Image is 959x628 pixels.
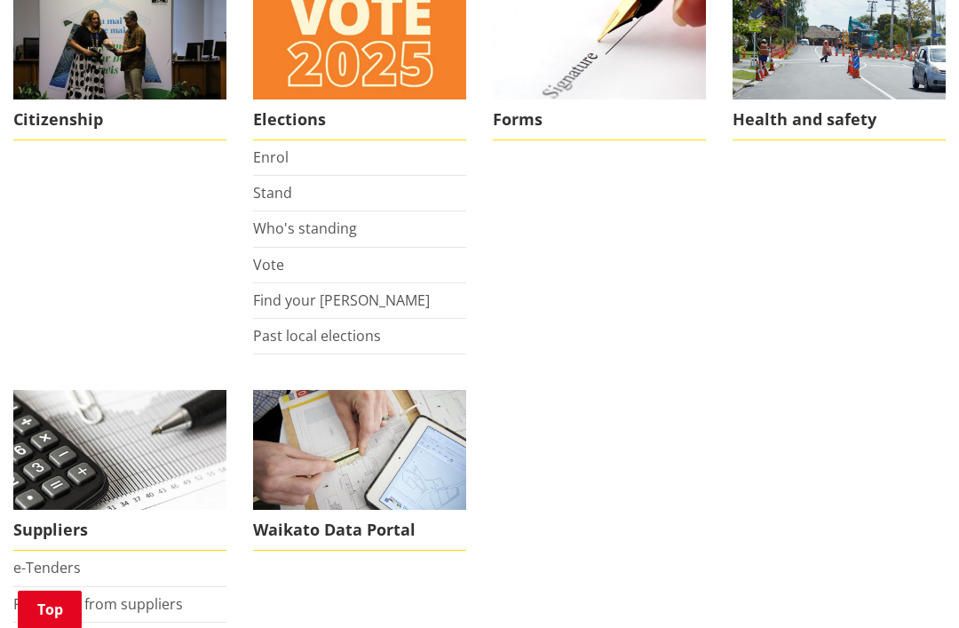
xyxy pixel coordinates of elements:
a: Vote [253,255,284,274]
a: Evaluation Waikato Data Portal [253,390,466,551]
a: Stand [253,183,292,203]
a: Past local elections [253,326,381,346]
a: Find your [PERSON_NAME] [253,290,430,310]
a: Enrol [253,147,289,167]
iframe: Messenger Launcher [877,553,941,617]
img: Suppliers [13,390,226,510]
a: Top [18,591,82,628]
a: Supplier information can be found here Suppliers [13,390,226,551]
span: Suppliers [13,510,226,551]
span: Waikato Data Portal [253,510,466,551]
a: Who's standing [253,219,357,238]
img: Evaluation [253,390,466,510]
span: Citizenship [13,99,226,140]
span: Elections [253,99,466,140]
a: e-Tenders [13,558,81,577]
a: Proposals from suppliers [13,594,183,614]
span: Forms [493,99,706,140]
span: Health and safety [733,99,946,140]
